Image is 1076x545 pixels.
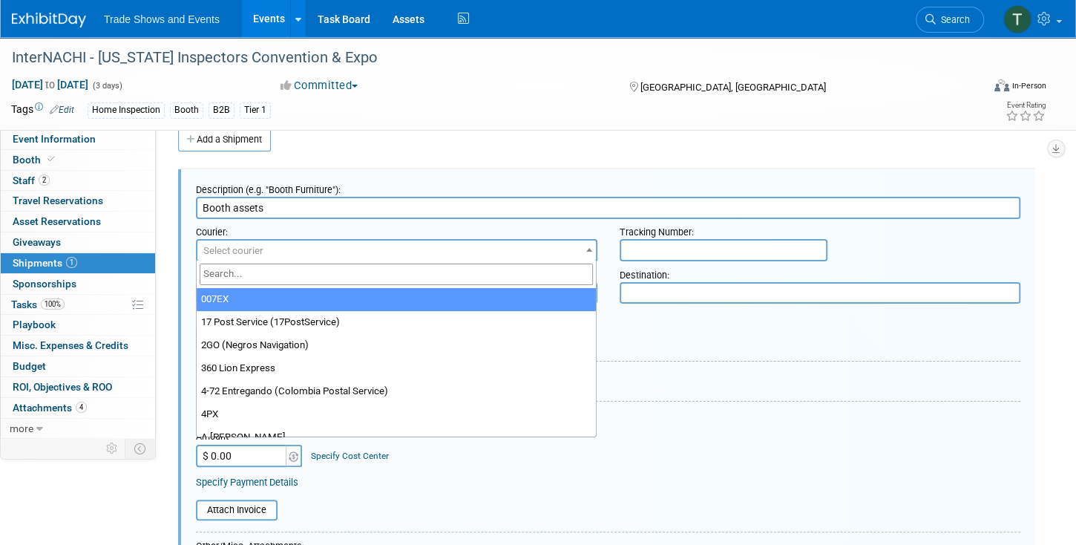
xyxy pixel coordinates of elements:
li: Please note that there are two different shipping options. You can utilize UPS which is located w... [39,94,802,123]
span: [GEOGRAPHIC_DATA], [GEOGRAPHIC_DATA] [640,82,826,93]
a: ROI, Objectives & ROO [1,377,155,397]
div: Tier 1 [240,102,271,118]
span: 4 [76,402,87,413]
span: Giveaways [13,236,61,248]
li: 4PX [197,403,596,426]
span: Sponsorships [13,278,76,290]
span: Search [936,14,970,25]
div: Description (e.g. "Booth Furniture"): [196,177,1020,197]
img: Format-Inperson.png [994,79,1009,91]
a: Tasks100% [1,295,155,315]
div: InterNACHI - [US_STATE] Inspectors Convention & Expo [7,45,958,71]
a: Asset Reservations [1,212,155,232]
a: Playbook [1,315,155,335]
div: Tracking Number: [620,219,1021,239]
a: Add a Shipment [178,128,271,151]
div: Booth [170,102,203,118]
td: Tags [11,102,74,119]
div: Event Rating [1006,102,1046,109]
span: Misc. Expenses & Credits [13,339,128,351]
a: Booth [1,150,155,170]
li: To purchase electricity, av or internet services visit: (These services are purchased through the... [39,123,802,137]
li: 4-72 Entregando (Colombia Postal Service) [197,380,596,403]
div: Courier: [196,219,597,239]
span: ROI, Objectives & ROO [13,381,112,393]
span: to [43,79,57,91]
span: (3 days) [91,81,122,91]
span: 2 [39,174,50,186]
img: ExhibitDay [12,13,86,27]
span: Booth [13,154,58,166]
div: In-Person [1011,80,1046,91]
span: Select courier [203,245,263,256]
a: [URL][DOMAIN_NAME] [499,108,603,120]
span: Staff [13,174,50,186]
span: Travel Reservations [13,195,103,206]
span: Tasks [11,298,65,310]
a: Sponsorships [1,274,155,294]
li: 007EX [197,288,596,311]
a: Giveaways [1,232,155,252]
a: [URL][DOMAIN_NAME] [268,123,373,135]
li: [PERSON_NAME] will accept crated, boxed or skidded material beginning [DATE] at the above address. [39,64,802,79]
p: TPREIA-InterNACHI [US_STATE] Inspectors Convention [STREET_ADDRESS] C/[PERSON_NAME] [GEOGRAPHIC_D... [9,6,802,64]
div: Cost: [196,413,1020,427]
a: Staff2 [1,171,155,191]
div: Amount [196,430,304,445]
span: Attachments [13,402,87,414]
span: Event Information [13,133,96,145]
a: Shipments1 [1,253,155,273]
div: Destination: [620,262,1021,282]
li: 360 Lion Express [197,357,596,380]
img: Tiff Wagner [1003,5,1031,33]
li: 17 Post Service (17PostService) [197,311,596,334]
li: Material arriving after [DATE] will be received at the warehouse with an additional after deadlin... [39,79,802,94]
span: Trade Shows and Events [104,13,220,25]
a: Budget [1,356,155,376]
span: Budget [13,360,46,372]
span: Shipments [13,257,77,269]
input: Search... [200,264,593,285]
span: Playbook [13,319,56,330]
li: 2GO (Negros Navigation) [197,334,596,357]
span: Asset Reservations [13,215,101,227]
td: Toggle Event Tabs [125,439,156,458]
div: B2B [209,102,234,118]
i: Booth reservation complete [47,155,55,163]
a: Edit [50,105,74,115]
a: more [1,419,155,439]
td: Personalize Event Tab Strip [99,439,125,458]
a: Event Information [1,129,155,149]
a: Misc. Expenses & Credits [1,336,155,356]
div: Event Format [893,77,1047,99]
body: Rich Text Area. Press ALT-0 for help. [8,6,803,137]
span: more [10,422,33,434]
a: Search [916,7,984,33]
span: 1 [66,257,77,268]
button: Committed [275,78,364,94]
li: A [PERSON_NAME] [197,426,596,449]
a: Attachments4 [1,398,155,418]
div: Home Inspection [88,102,165,118]
span: [DATE] [DATE] [11,78,89,91]
a: Specify Payment Details [196,477,298,488]
a: Specify Cost Center [311,451,389,461]
span: 100% [41,298,65,310]
a: Travel Reservations [1,191,155,211]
